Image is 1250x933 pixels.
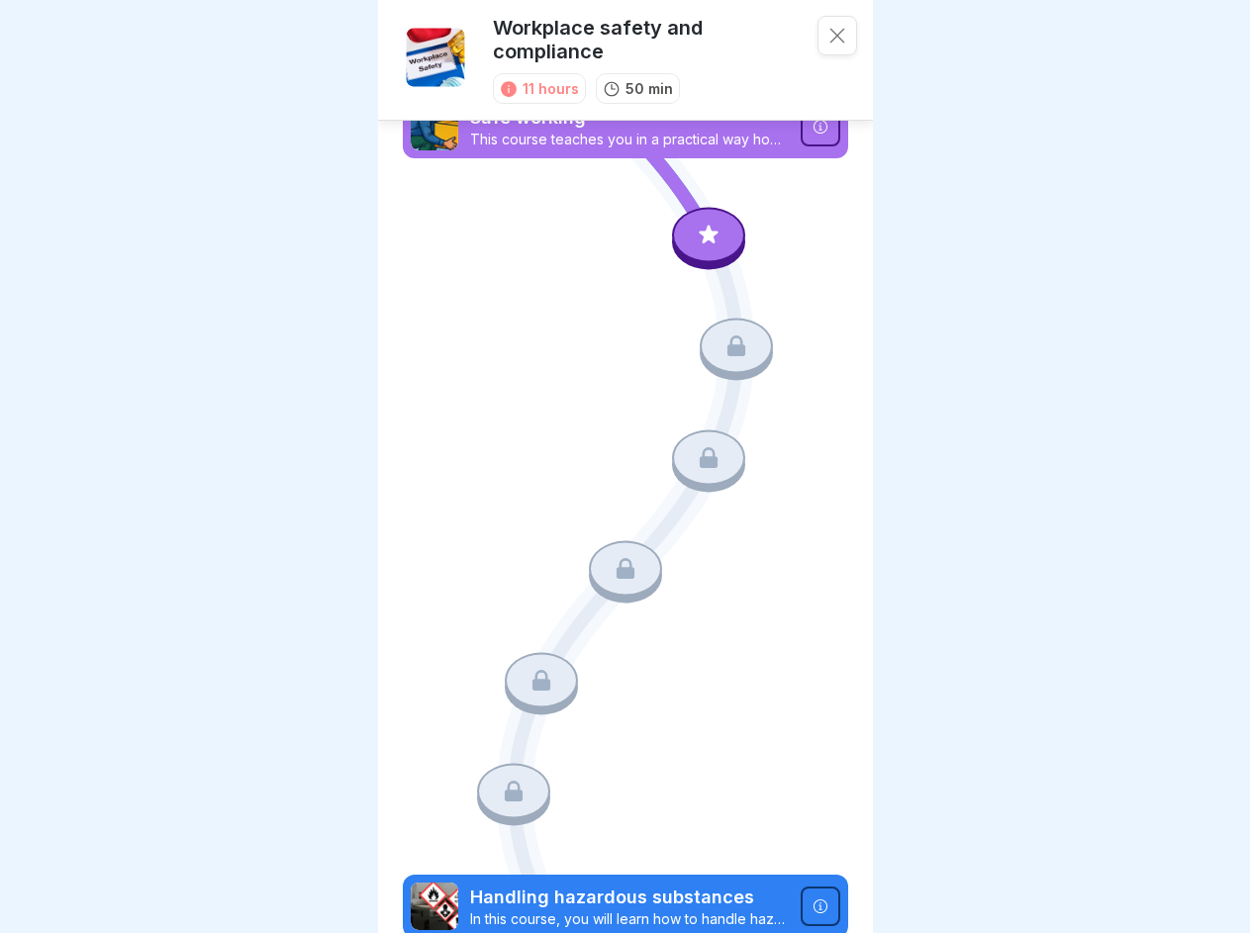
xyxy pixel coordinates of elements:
[411,103,458,150] img: ns5fm27uu5em6705ixom0yjt.png
[625,78,673,99] p: 50 min
[493,16,802,63] p: Workplace safety and compliance
[470,885,789,910] p: Handling hazardous substances
[411,883,458,930] img: ro33qf0i8ndaw7nkfv0stvse.png
[470,131,789,148] p: This course teaches you in a practical way how to work ergonomically, recognise and avoid typical...
[470,910,789,928] p: In this course, you will learn how to handle hazardous substances safely. You will find out what ...
[523,78,579,99] div: 11 hours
